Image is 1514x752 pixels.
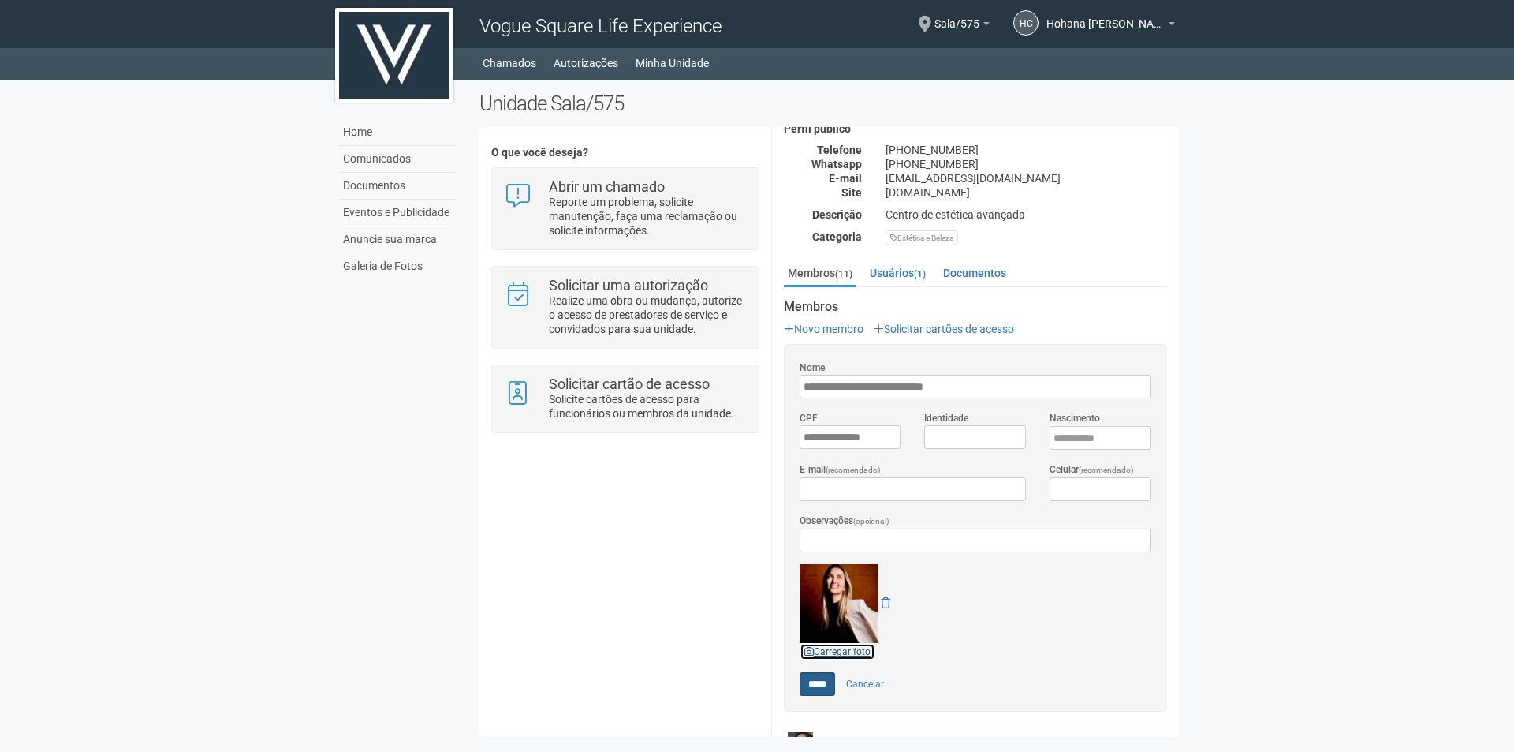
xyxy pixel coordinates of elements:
[504,377,746,421] a: Solicitar cartão de acesso Solicite cartões de acesso para funcionários ou membros da unidade.
[1050,411,1100,425] label: Nascimento
[826,466,881,474] span: (recomendado)
[483,52,536,74] a: Chamados
[1050,462,1134,477] label: Celular
[636,52,709,74] a: Minha Unidade
[874,208,1179,222] div: Centro de estética avançada
[339,253,456,279] a: Galeria de Fotos
[1046,20,1175,32] a: Hohana [PERSON_NAME] [PERSON_NAME]
[812,208,862,221] strong: Descrição
[837,672,893,696] a: Cancelar
[835,268,852,279] small: (11)
[829,172,862,185] strong: E-mail
[1013,10,1039,36] a: HC
[491,147,759,159] h4: O que você deseja?
[784,261,856,287] a: Membros(11)
[866,261,930,285] a: Usuários(1)
[339,119,456,146] a: Home
[479,92,1179,115] h2: Unidade Sala/575
[924,411,968,425] label: Identidade
[784,300,1167,314] strong: Membros
[914,268,926,279] small: (1)
[784,123,1167,135] h4: Perfil público
[549,195,747,238] p: Reporte um problema, solicite manutenção, faça uma reclamação ou solicite informações.
[549,376,710,392] strong: Solicitar cartão de acesso
[874,143,1179,157] div: [PHONE_NUMBER]
[1046,2,1165,30] span: Hohana Cheuen Costa Carvalho Herdina
[784,323,863,335] a: Novo membro
[800,514,889,529] label: Observações
[549,392,747,421] p: Solicite cartões de acesso para funcionários ou membros da unidade.
[874,157,1179,171] div: [PHONE_NUMBER]
[811,158,862,170] strong: Whatsapp
[939,261,1010,285] a: Documentos
[841,186,862,199] strong: Site
[479,15,722,37] span: Vogue Square Life Experience
[853,517,889,526] span: (opcional)
[339,173,456,200] a: Documentos
[549,277,708,294] strong: Solicitar uma autorização
[800,643,875,660] a: Carregar foto
[817,144,862,156] strong: Telefone
[800,361,825,375] label: Nome
[934,2,979,30] span: Sala/575
[339,146,456,173] a: Comunicados
[554,52,618,74] a: Autorizações
[504,180,746,238] a: Abrir um chamado Reporte um problema, solicite manutenção, faça uma reclamação ou solicite inform...
[1079,466,1134,474] span: (recomendado)
[549,294,747,336] p: Realize uma obra ou mudança, autorize o acesso de prestadores de serviço e convidados para sua un...
[874,323,1014,335] a: Solicitar cartões de acesso
[934,20,990,32] a: Sala/575
[874,171,1179,185] div: [EMAIL_ADDRESS][DOMAIN_NAME]
[881,597,890,609] a: Remover
[800,411,818,425] label: CPF
[812,230,862,243] strong: Categoria
[886,230,958,245] div: Estética e Beleza
[800,462,881,477] label: E-mail
[339,200,456,226] a: Eventos e Publicidade
[339,226,456,253] a: Anuncie sua marca
[800,564,878,643] img: GetFile
[504,279,746,336] a: Solicitar uma autorização Realize uma obra ou mudança, autorize o acesso de prestadores de serviç...
[874,185,1179,200] div: [DOMAIN_NAME]
[549,178,665,195] strong: Abrir um chamado
[335,8,453,103] img: logo.jpg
